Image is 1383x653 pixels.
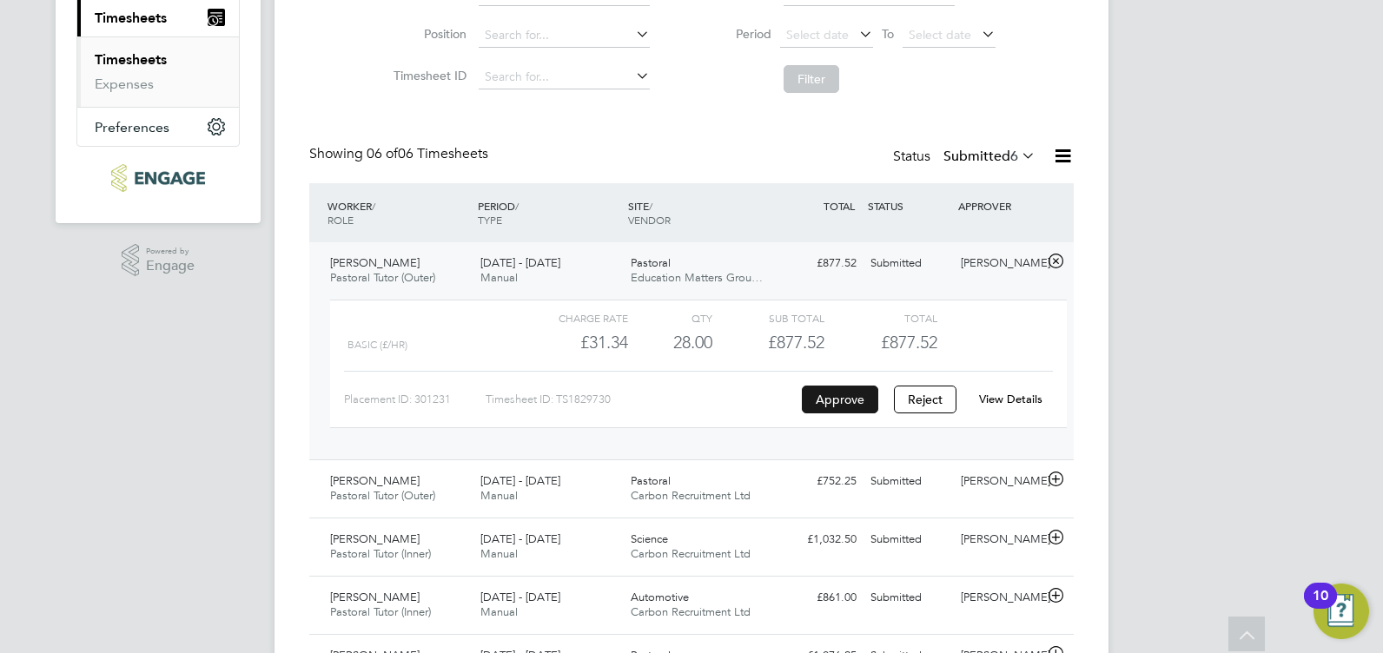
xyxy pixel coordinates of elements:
button: Approve [802,386,878,413]
span: Manual [480,604,518,619]
span: Powered by [146,244,195,259]
span: Pastoral Tutor (Outer) [330,488,435,503]
span: TYPE [478,213,502,227]
button: Reject [894,386,956,413]
span: Preferences [95,119,169,135]
span: Manual [480,488,518,503]
button: Preferences [77,108,239,146]
span: Pastoral Tutor (Outer) [330,270,435,285]
span: Carbon Recruitment Ltd [631,546,751,561]
div: Charge rate [516,307,628,328]
span: [PERSON_NAME] [330,255,420,270]
span: Pastoral [631,255,671,270]
div: Submitted [864,525,954,554]
div: [PERSON_NAME] [954,467,1044,496]
div: Total [824,307,936,328]
a: Expenses [95,76,154,92]
span: Timesheets [95,10,167,26]
button: Open Resource Center, 10 new notifications [1314,584,1369,639]
a: Timesheets [95,51,167,68]
div: £1,032.50 [773,525,864,554]
span: 06 Timesheets [367,145,488,162]
span: [DATE] - [DATE] [480,590,560,604]
div: Status [893,145,1039,169]
input: Search for... [479,65,650,89]
label: Position [388,26,467,42]
span: [PERSON_NAME] [330,473,420,488]
span: VENDOR [628,213,671,227]
span: 6 [1010,148,1018,165]
span: [PERSON_NAME] [330,590,420,604]
label: Period [693,26,771,42]
div: 28.00 [628,328,712,357]
span: ROLE [328,213,354,227]
span: Automotive [631,590,689,604]
div: Submitted [864,467,954,496]
div: STATUS [864,190,954,221]
span: To [877,23,899,45]
div: SITE [624,190,774,235]
input: Search for... [479,23,650,48]
span: [PERSON_NAME] [330,531,420,546]
div: Submitted [864,584,954,612]
span: Engage [146,259,195,274]
div: Showing [309,145,492,163]
img: ncclondon-logo-retina.png [111,164,204,192]
span: Manual [480,270,518,285]
label: Submitted [943,148,1036,165]
span: Science [631,531,668,546]
span: Pastoral [631,473,671,488]
span: £877.52 [881,332,937,353]
span: Pastoral Tutor (Inner) [330,604,431,619]
span: / [372,199,375,213]
span: Education Matters Grou… [631,270,763,285]
button: Filter [784,65,839,93]
a: Powered byEngage [122,244,195,277]
span: Select date [909,27,971,43]
span: [DATE] - [DATE] [480,473,560,488]
span: Select date [786,27,849,43]
span: 06 of [367,145,398,162]
div: Submitted [864,249,954,278]
div: £31.34 [516,328,628,357]
div: £861.00 [773,584,864,612]
a: View Details [979,392,1042,406]
div: Timesheets [77,36,239,107]
span: / [515,199,519,213]
span: [DATE] - [DATE] [480,255,560,270]
span: TOTAL [824,199,855,213]
label: Timesheet ID [388,68,467,83]
div: Sub Total [712,307,824,328]
span: Carbon Recruitment Ltd [631,604,751,619]
div: QTY [628,307,712,328]
span: Carbon Recruitment Ltd [631,488,751,503]
span: Pastoral Tutor (Inner) [330,546,431,561]
a: Go to home page [76,164,240,192]
span: / [649,199,652,213]
div: £752.25 [773,467,864,496]
div: 10 [1313,596,1328,618]
div: £877.52 [773,249,864,278]
span: Basic (£/HR) [347,339,407,351]
div: [PERSON_NAME] [954,525,1044,554]
div: WORKER [323,190,473,235]
div: £877.52 [712,328,824,357]
span: [DATE] - [DATE] [480,531,560,546]
div: APPROVER [954,190,1044,221]
div: Timesheet ID: TS1829730 [486,386,797,413]
div: [PERSON_NAME] [954,249,1044,278]
div: Placement ID: 301231 [344,386,486,413]
span: Manual [480,546,518,561]
div: [PERSON_NAME] [954,584,1044,612]
div: PERIOD [473,190,624,235]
